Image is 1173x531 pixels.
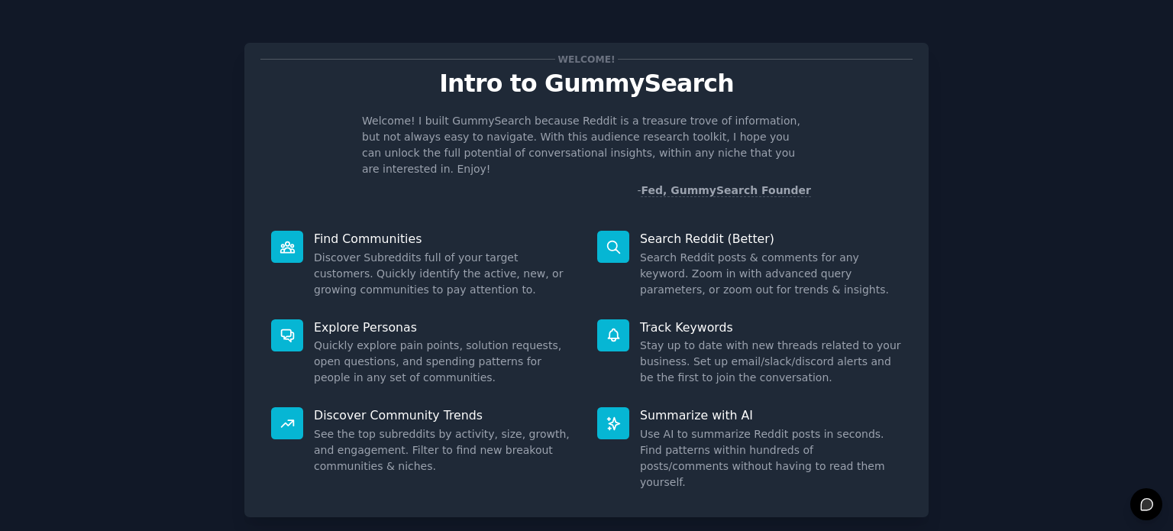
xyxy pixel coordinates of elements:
dd: Use AI to summarize Reddit posts in seconds. Find patterns within hundreds of posts/comments with... [640,426,902,491]
a: Fed, GummySearch Founder [641,184,811,197]
span: Welcome! [555,51,618,67]
dd: Quickly explore pain points, solution requests, open questions, and spending patterns for people ... [314,338,576,386]
p: Track Keywords [640,319,902,335]
p: Search Reddit (Better) [640,231,902,247]
dd: See the top subreddits by activity, size, growth, and engagement. Filter to find new breakout com... [314,426,576,474]
dd: Discover Subreddits full of your target customers. Quickly identify the active, new, or growing c... [314,250,576,298]
dd: Search Reddit posts & comments for any keyword. Zoom in with advanced query parameters, or zoom o... [640,250,902,298]
p: Discover Community Trends [314,407,576,423]
div: - [637,183,811,199]
p: Explore Personas [314,319,576,335]
p: Find Communities [314,231,576,247]
p: Summarize with AI [640,407,902,423]
p: Welcome! I built GummySearch because Reddit is a treasure trove of information, but not always ea... [362,113,811,177]
dd: Stay up to date with new threads related to your business. Set up email/slack/discord alerts and ... [640,338,902,386]
p: Intro to GummySearch [260,70,913,97]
